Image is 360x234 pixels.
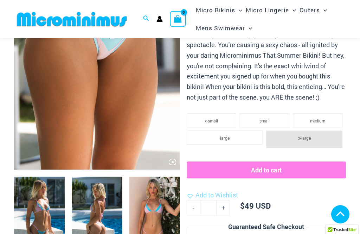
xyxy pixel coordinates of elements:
a: Search icon link [143,14,149,24]
span: x-small [205,118,218,124]
a: Add to Wishlist [187,190,238,201]
span: Menu Toggle [320,1,327,19]
a: - [187,201,200,215]
span: Menu Toggle [245,19,252,37]
span: Micro Lingerie [246,1,289,19]
span: large [220,135,230,141]
span: Outers [300,1,320,19]
a: Micro LingerieMenu ToggleMenu Toggle [244,1,298,19]
input: Product quantity [200,201,217,215]
a: View Shopping Cart, empty [170,11,186,27]
legend: Guaranteed Safe Checkout [225,222,307,232]
a: Account icon link [156,16,163,22]
img: MM SHOP LOGO FLAT [14,11,130,27]
li: x-large [266,131,342,148]
span: x-large [298,135,311,141]
bdi: 49 USD [240,201,271,211]
span: Micro Bikinis [196,1,235,19]
a: Micro BikinisMenu ToggleMenu Toggle [194,1,244,19]
button: Add to cart [187,162,346,178]
li: x-small [187,113,236,127]
a: OutersMenu ToggleMenu Toggle [298,1,329,19]
span: Add to Wishlist [195,191,238,199]
li: large [187,131,263,145]
span: Mens Swimwear [196,19,245,37]
a: Mens SwimwearMenu ToggleMenu Toggle [194,19,254,37]
li: small [240,113,289,127]
span: medium [310,118,325,124]
a: + [217,201,230,215]
span: $ [240,201,245,211]
span: Menu Toggle [235,1,242,19]
li: medium [293,113,342,127]
span: Menu Toggle [289,1,296,19]
span: small [259,118,270,124]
